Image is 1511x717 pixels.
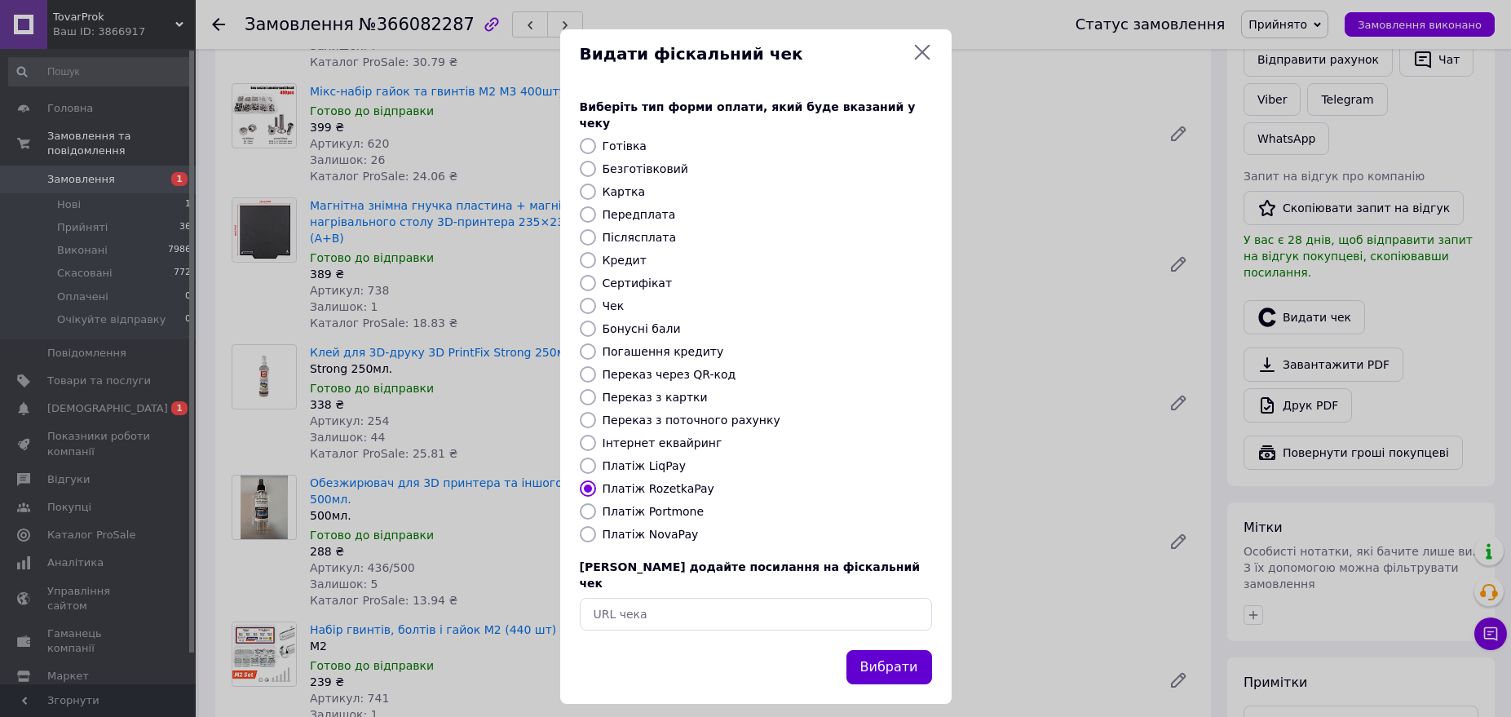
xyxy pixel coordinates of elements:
label: Переказ з поточного рахунку [603,414,780,427]
label: Переказ через QR-код [603,368,736,381]
label: Платіж LiqPay [603,459,686,472]
label: Картка [603,185,646,198]
label: Погашення кредиту [603,345,724,358]
label: Готівка [603,139,647,153]
button: Вибрати [846,650,932,685]
label: Безготівковий [603,162,688,175]
span: Виберіть тип форми оплати, який буде вказаний у чеку [580,100,916,130]
label: Платіж Portmone [603,505,705,518]
input: URL чека [580,598,932,631]
label: Платіж NovaPay [603,528,699,541]
label: Післясплата [603,231,677,244]
label: Переказ з картки [603,391,708,404]
label: Платіж RozetkaPay [603,482,714,495]
label: Бонусні бали [603,322,681,335]
span: Видати фіскальний чек [580,42,906,66]
span: [PERSON_NAME] додайте посилання на фіскальний чек [580,560,921,590]
label: Кредит [603,254,647,267]
label: Чек [603,299,625,312]
label: Сертифікат [603,277,673,290]
label: Передплата [603,208,676,221]
label: Інтернет еквайринг [603,436,722,449]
